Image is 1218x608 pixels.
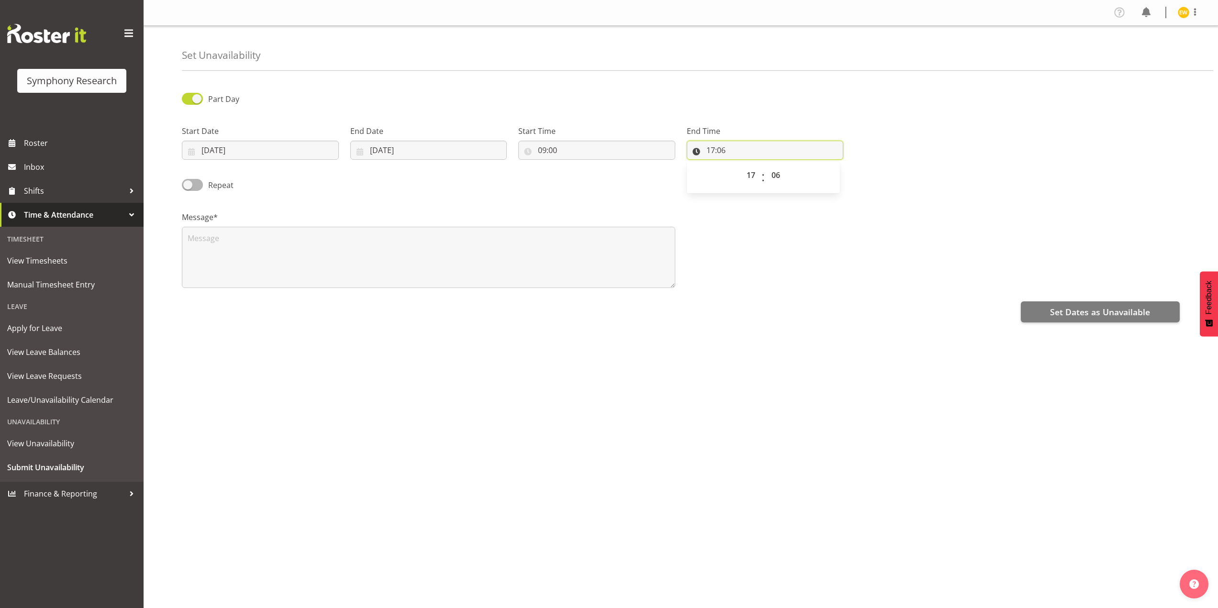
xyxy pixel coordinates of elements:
a: View Timesheets [2,249,141,273]
span: View Leave Requests [7,369,136,383]
img: enrica-walsh11863.jpg [1178,7,1189,18]
span: Repeat [203,179,234,191]
span: Feedback [1205,281,1213,314]
a: Leave/Unavailability Calendar [2,388,141,412]
span: Manual Timesheet Entry [7,277,136,292]
input: Click to select... [182,141,339,160]
span: View Timesheets [7,254,136,268]
a: View Leave Balances [2,340,141,364]
span: View Unavailability [7,436,136,451]
span: Time & Attendance [24,208,124,222]
img: help-xxl-2.png [1189,579,1199,589]
input: Click to select... [518,141,675,160]
span: Shifts [24,184,124,198]
label: Start Time [518,125,675,137]
span: Apply for Leave [7,321,136,335]
span: Set Dates as Unavailable [1050,306,1150,318]
label: Start Date [182,125,339,137]
span: View Leave Balances [7,345,136,359]
a: View Leave Requests [2,364,141,388]
div: Timesheet [2,229,141,249]
label: End Time [687,125,844,137]
button: Feedback - Show survey [1200,271,1218,336]
div: Symphony Research [27,74,117,88]
img: Rosterit website logo [7,24,86,43]
a: View Unavailability [2,431,141,455]
div: Leave [2,297,141,316]
a: Manual Timesheet Entry [2,273,141,297]
label: Message* [182,211,675,223]
a: Submit Unavailability [2,455,141,479]
span: Submit Unavailability [7,460,136,475]
span: : [761,166,765,189]
input: Click to select... [350,141,507,160]
label: End Date [350,125,507,137]
div: Unavailability [2,412,141,431]
h4: Set Unavailability [182,50,260,61]
span: Finance & Reporting [24,486,124,501]
span: Inbox [24,160,139,174]
input: Click to select... [687,141,844,160]
span: Part Day [208,94,239,104]
button: Set Dates as Unavailable [1021,301,1180,322]
a: Apply for Leave [2,316,141,340]
span: Leave/Unavailability Calendar [7,393,136,407]
span: Roster [24,136,139,150]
